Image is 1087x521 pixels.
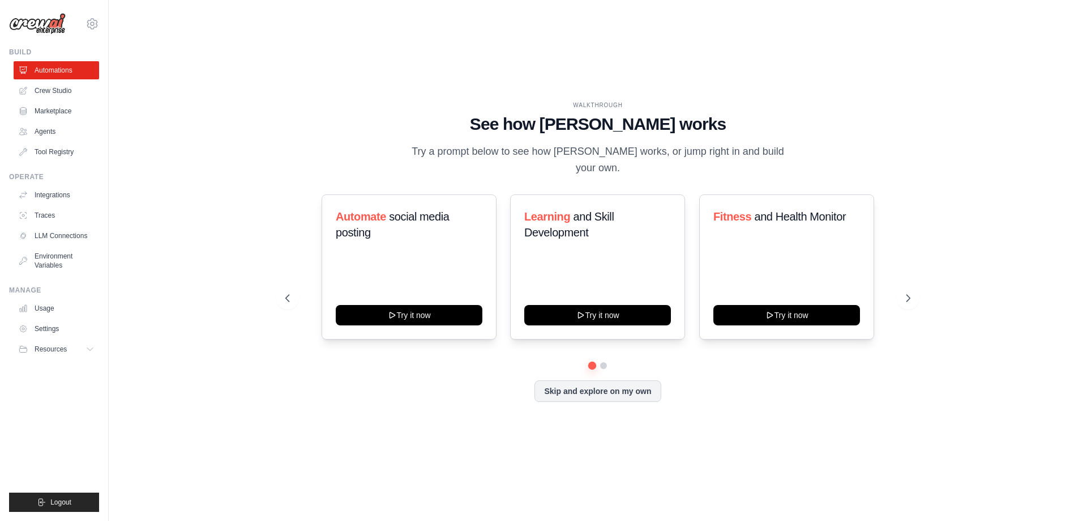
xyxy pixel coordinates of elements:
button: Try it now [336,305,482,325]
a: Marketplace [14,102,99,120]
span: Resources [35,345,67,354]
div: Manage [9,286,99,295]
a: Traces [14,206,99,225]
span: Logout [50,498,71,507]
button: Skip and explore on my own [534,380,661,402]
span: social media posting [336,210,450,239]
div: Operate [9,172,99,181]
button: Resources [14,340,99,358]
img: Logo [9,13,66,35]
a: Crew Studio [14,82,99,100]
div: Build [9,48,99,57]
button: Logout [9,493,99,512]
a: Integrations [14,186,99,204]
button: Try it now [713,305,860,325]
p: Try a prompt below to see how [PERSON_NAME] works, or jump right in and build your own. [408,143,788,177]
span: and Health Monitor [754,210,846,223]
span: Automate [336,210,386,223]
div: WALKTHROUGH [285,101,910,109]
span: Learning [524,210,570,223]
a: Usage [14,299,99,317]
a: Automations [14,61,99,79]
a: Settings [14,320,99,338]
h1: See how [PERSON_NAME] works [285,114,910,134]
a: Agents [14,122,99,141]
span: Fitness [713,210,751,223]
a: Environment Variables [14,247,99,274]
a: LLM Connections [14,227,99,245]
a: Tool Registry [14,143,99,161]
button: Try it now [524,305,671,325]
